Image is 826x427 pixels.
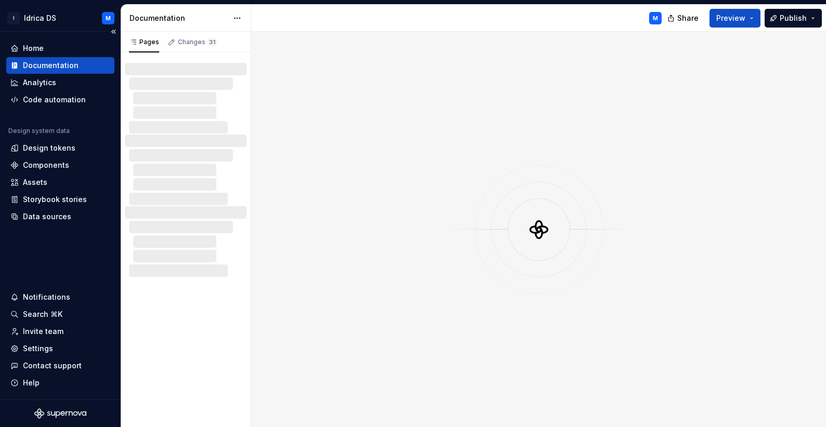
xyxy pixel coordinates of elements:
a: Assets [6,174,114,191]
a: Invite team [6,323,114,340]
div: Help [23,378,40,388]
div: Search ⌘K [23,309,62,319]
div: Home [23,43,44,54]
a: Data sources [6,208,114,225]
button: Preview [709,9,760,28]
div: Documentation [23,60,79,71]
div: Notifications [23,292,70,302]
a: Code automation [6,91,114,108]
div: M [106,14,111,22]
svg: Supernova Logo [34,408,86,419]
div: Documentation [130,13,228,23]
span: Publish [780,13,807,23]
a: Settings [6,340,114,357]
div: Code automation [23,95,86,105]
a: Design tokens [6,140,114,156]
button: Help [6,375,114,391]
div: Assets [23,177,47,188]
div: Changes [178,38,217,46]
div: Settings [23,343,53,354]
div: Components [23,160,69,170]
div: Invite team [23,326,63,337]
button: Notifications [6,289,114,305]
a: Home [6,40,114,57]
span: Preview [716,13,745,23]
div: Design system data [8,127,70,135]
a: Components [6,157,114,174]
div: Pages [129,38,159,46]
div: M [653,14,658,22]
button: Share [662,9,705,28]
span: Share [677,13,699,23]
a: Documentation [6,57,114,74]
a: Storybook stories [6,191,114,208]
div: Design tokens [23,143,75,153]
a: Analytics [6,74,114,91]
div: Idrica DS [24,13,56,23]
div: Storybook stories [23,194,87,205]
div: Analytics [23,77,56,88]
div: I [7,12,20,24]
button: Contact support [6,357,114,374]
div: Contact support [23,361,82,371]
button: Collapse sidebar [106,24,121,39]
button: Publish [765,9,822,28]
span: 31 [208,38,217,46]
div: Data sources [23,211,71,222]
button: IIdrica DSM [2,7,119,29]
button: Search ⌘K [6,306,114,323]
